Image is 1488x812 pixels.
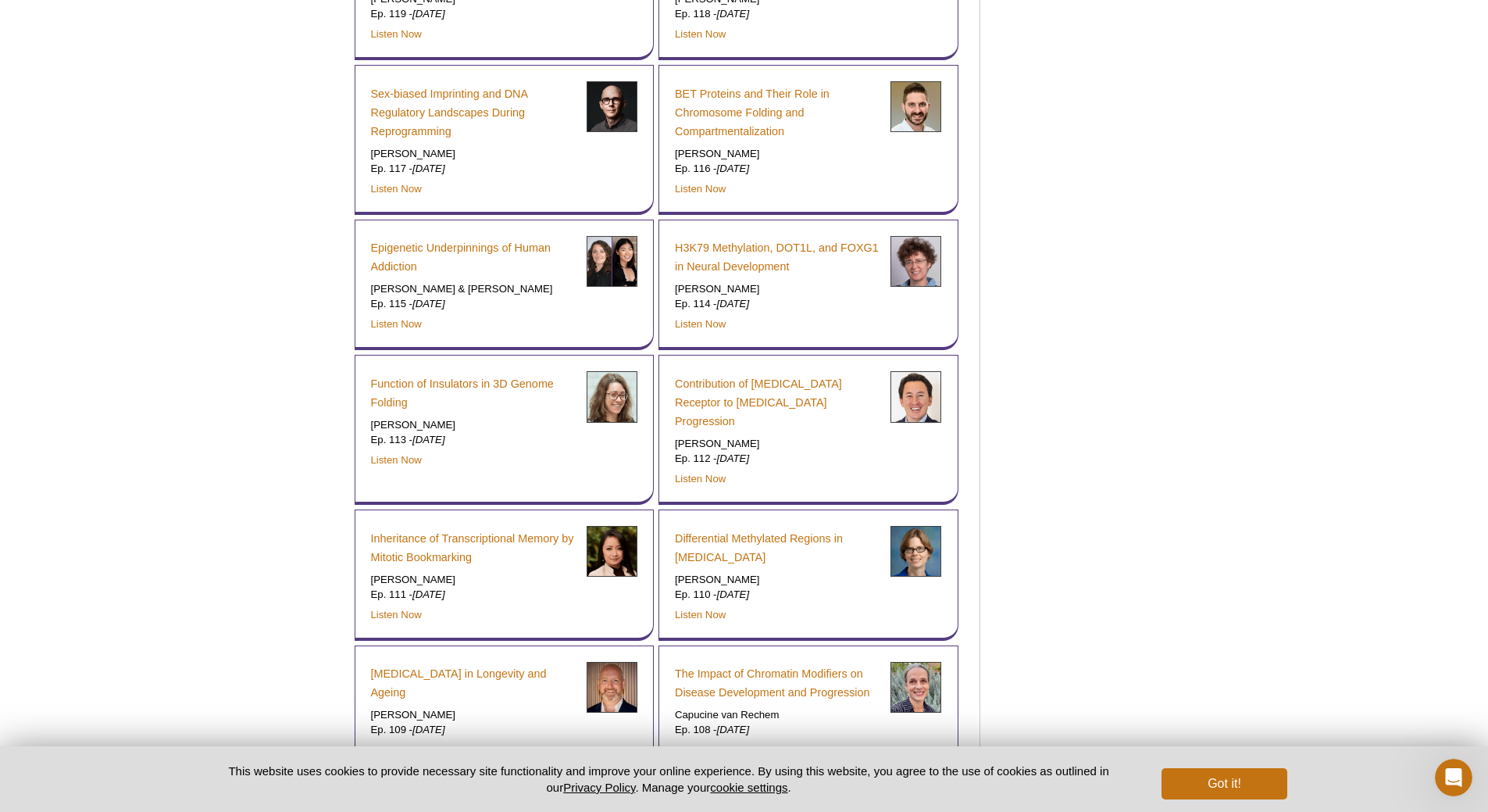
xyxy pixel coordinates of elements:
a: Listen Now [675,183,726,195]
a: Listen Now [371,28,422,40]
p: [PERSON_NAME] [675,437,879,451]
a: Sex-biased Imprinting and DNA Regulatory Landscapes During Reprogramming [371,84,575,141]
img: Capucine van Rechem headshot [890,662,941,713]
a: Listen Now [675,473,726,485]
p: [PERSON_NAME] [675,573,879,587]
a: Privacy Policy [563,781,635,794]
a: Listen Now [675,318,726,330]
a: Listen Now [371,183,422,195]
a: [MEDICAL_DATA] in Longevity and Ageing [371,664,575,702]
a: Listen Now [675,609,726,621]
em: [DATE] [717,453,750,464]
a: Listen Now [675,744,726,756]
p: Ep. 112 - [675,452,879,466]
em: [DATE] [412,588,445,600]
p: Ep. 109 - [371,723,575,737]
p: Ep. 111 - [371,588,575,602]
em: [DATE] [717,298,750,309]
em: [DATE] [412,8,445,20]
a: H3K79 Methylation, DOT1L, and FOXG1 in Neural Development [675,238,879,276]
img: Janine La Salle headshot [890,526,941,577]
a: Listen Now [371,454,422,466]
a: Inheritance of Transcriptional Memory by Mitotic Bookmarking [371,529,575,567]
button: cookie settings [710,781,787,794]
em: [DATE] [717,8,750,20]
em: [DATE] [412,163,445,174]
a: Listen Now [371,609,422,621]
a: Listen Now [675,28,726,40]
p: Ep. 110 - [675,588,879,602]
button: Got it! [1161,768,1286,799]
a: Listen Now [371,318,422,330]
a: Contribution of [MEDICAL_DATA] Receptor to [MEDICAL_DATA] Progression [675,374,879,431]
a: Differential Methylated Regions in [MEDICAL_DATA] [675,529,879,567]
p: Ep. 117 - [371,162,575,176]
img: Tanja Vogel headshot [890,236,941,287]
p: Ep. 113 - [371,433,575,447]
a: The Impact of Chromatin Modifiers on Disease Development and Progression [675,664,879,702]
p: [PERSON_NAME] [371,147,575,161]
p: Capucine van Rechem [675,708,879,722]
em: [DATE] [717,588,750,600]
em: [DATE] [412,298,445,309]
p: Ep. 114 - [675,297,879,311]
em: [DATE] [717,163,750,174]
img: Francesca Telese & Jessica Zhou headshot [587,236,637,287]
a: Listen Now [371,744,422,756]
p: This website uses cookies to provide necessary site functionality and improve your online experie... [202,763,1137,796]
a: Epigenetic Underpinnings of Human Addiction [371,238,575,276]
a: BET Proteins and Their Role in Chromosome Folding and Compartmentalization [675,84,879,141]
p: Ep. 108 - [675,723,879,737]
p: [PERSON_NAME] [371,573,575,587]
em: [DATE] [412,434,445,445]
img: Sheila Teves headshot [587,526,637,577]
img: Jason Carroll headshot [890,371,941,422]
img: Maria Gambetta headshot [587,371,637,422]
p: Ep. 116 - [675,162,879,176]
img: Björn Schumacher headshot [587,662,637,713]
a: Function of Insulators in 3D Genome Folding [371,374,575,412]
p: Ep. 119 - [371,7,575,21]
em: [DATE] [717,724,750,735]
em: [DATE] [412,724,445,735]
img: Sam Buckberry headshot [587,81,637,132]
p: [PERSON_NAME] [371,418,575,432]
p: [PERSON_NAME] [371,708,575,722]
p: Ep. 115 - [371,297,575,311]
p: Ep. 118 - [675,7,879,21]
iframe: Intercom live chat [1435,759,1472,796]
p: [PERSON_NAME] & [PERSON_NAME] [371,282,575,296]
img: Kyle Eagen headshot [890,81,941,132]
p: [PERSON_NAME] [675,282,879,296]
p: [PERSON_NAME] [675,147,879,161]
